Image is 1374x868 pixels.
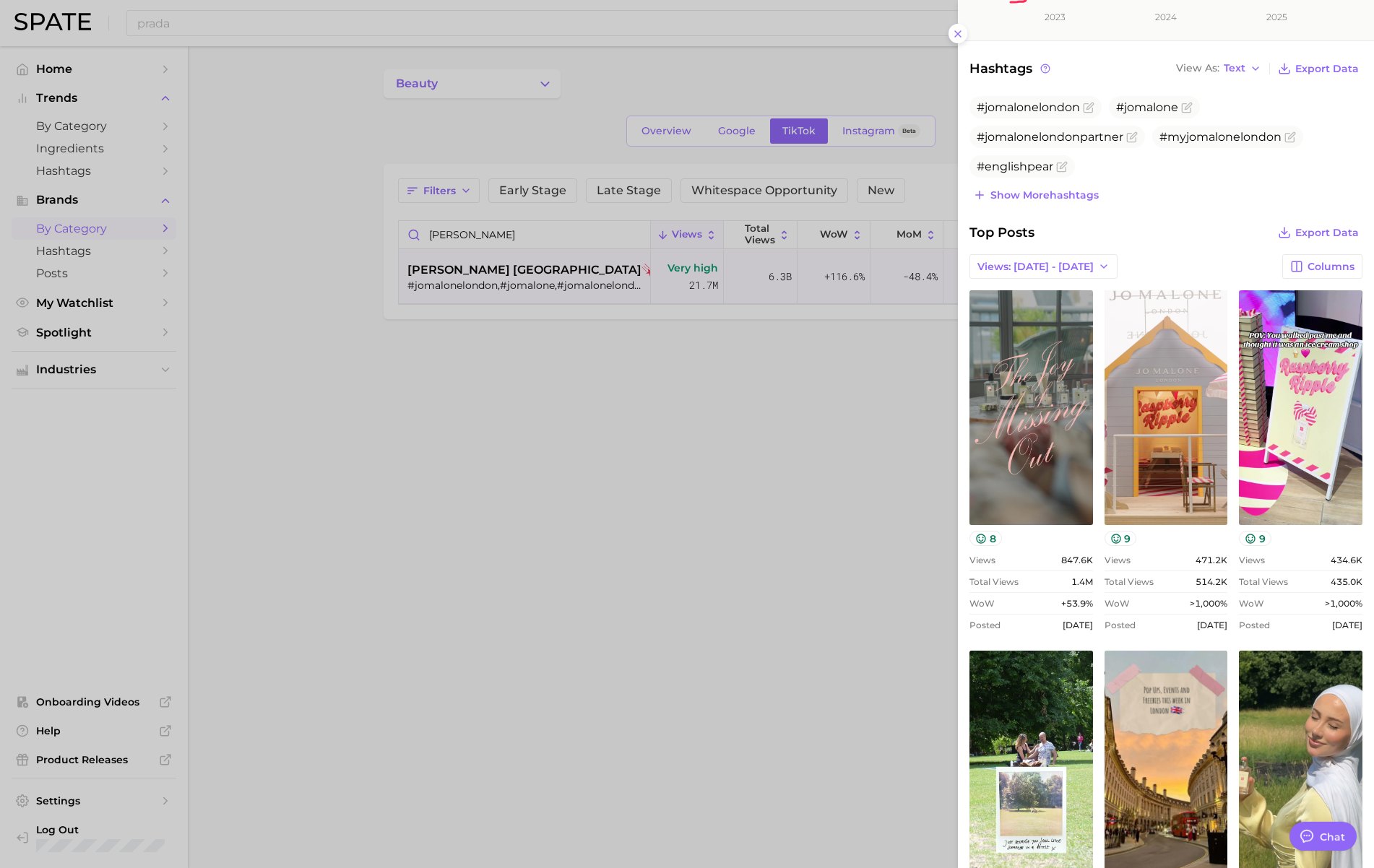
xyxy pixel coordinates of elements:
[977,100,1080,114] span: #jomalonelondon
[1196,576,1227,587] span: 514.2k
[1282,254,1362,279] button: Columns
[990,189,1099,201] span: Show more hashtags
[977,130,1123,144] span: #jomalonelondonpartner
[1105,531,1137,546] button: 9
[1325,598,1362,609] span: >1,000%
[1274,222,1362,243] button: Export Data
[1239,576,1288,587] span: Total Views
[1274,58,1362,79] button: Export Data
[1332,620,1362,630] span: [DATE]
[1116,100,1178,114] span: #jomalone
[1284,131,1296,143] button: Flag as miscategorized or irrelevant
[969,555,995,565] span: Views
[1105,598,1130,609] span: WoW
[1197,620,1227,630] span: [DATE]
[1224,64,1245,72] span: Text
[1045,12,1066,22] tspan: 2023
[1266,12,1287,22] tspan: 2025
[1295,227,1359,239] span: Export Data
[969,598,995,609] span: WoW
[969,185,1102,205] button: Show morehashtags
[969,576,1019,587] span: Total Views
[1295,63,1359,75] span: Export Data
[1155,12,1177,22] tspan: 2024
[1083,102,1094,113] button: Flag as miscategorized or irrelevant
[1196,555,1227,565] span: 471.2k
[977,261,1094,273] span: Views: [DATE] - [DATE]
[1239,620,1270,630] span: Posted
[1105,555,1131,565] span: Views
[1308,261,1354,273] span: Columns
[969,531,1002,546] button: 8
[1063,620,1093,630] span: [DATE]
[1239,531,1271,546] button: 9
[969,222,1034,243] span: Top Posts
[1126,131,1138,143] button: Flag as miscategorized or irrelevant
[1331,555,1362,565] span: 434.6k
[969,254,1118,279] button: Views: [DATE] - [DATE]
[1176,64,1219,72] span: View As
[1172,59,1265,78] button: View AsText
[1239,598,1264,609] span: WoW
[1239,555,1265,565] span: Views
[977,160,1053,173] span: #englishpear
[1159,130,1282,144] span: #myjomalonelondon
[1181,102,1193,113] button: Flag as miscategorized or irrelevant
[1105,620,1136,630] span: Posted
[1061,598,1093,609] span: +53.9%
[1190,598,1227,609] span: >1,000%
[1331,576,1362,587] span: 435.0k
[1105,576,1154,587] span: Total Views
[969,620,1001,630] span: Posted
[969,58,1053,79] span: Hashtags
[1056,161,1068,173] button: Flag as miscategorized or irrelevant
[1071,576,1093,587] span: 1.4m
[1061,555,1093,565] span: 847.6k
